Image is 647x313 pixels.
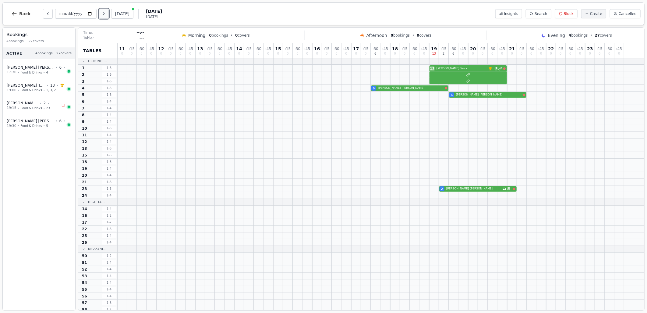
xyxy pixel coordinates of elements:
[373,47,378,51] span: : 30
[382,47,388,51] span: : 45
[56,65,58,70] span: •
[472,52,474,55] span: 0
[56,119,58,123] span: •
[18,124,19,128] span: •
[306,52,308,55] span: 0
[567,47,573,51] span: : 30
[343,47,349,51] span: : 45
[59,119,62,124] span: 6
[82,126,87,131] span: 10
[102,240,116,245] span: 1 - 4
[7,88,16,93] span: 19:00
[82,220,87,225] span: 17
[490,47,495,51] span: : 30
[150,52,152,55] span: 0
[7,101,38,106] span: [PERSON_NAME] [PERSON_NAME]
[608,52,610,55] span: 0
[29,39,44,44] span: 27 covers
[451,93,453,97] span: 6
[412,47,417,51] span: : 30
[82,160,87,164] span: 18
[102,254,116,258] span: 1 - 2
[21,88,42,92] span: Food & Drinks
[590,33,592,38] span: •
[82,72,84,77] span: 2
[188,32,206,38] span: Morning
[540,52,542,55] span: 0
[7,106,16,111] span: 19:15
[21,124,42,128] span: Food & Drinks
[228,52,230,55] span: 0
[295,47,300,51] span: : 30
[82,173,87,178] span: 20
[209,52,210,55] span: 0
[235,33,238,38] span: 0
[43,88,45,92] span: •
[46,106,50,110] span: 23
[46,124,48,128] span: 5
[456,93,521,97] span: [PERSON_NAME] [PERSON_NAME]
[577,47,583,51] span: : 45
[590,11,602,16] span: Create
[82,193,87,198] span: 24
[88,59,107,63] span: Ground ...
[560,52,561,55] span: 0
[102,267,116,272] span: 1 - 4
[421,47,427,51] span: : 45
[529,47,534,51] span: : 30
[431,47,437,51] span: 19
[619,11,637,16] span: Cancelled
[207,47,213,51] span: : 15
[579,52,581,55] span: 0
[355,52,357,55] span: 0
[82,294,87,299] span: 56
[82,280,87,285] span: 54
[146,8,162,14] span: [DATE]
[6,39,24,44] span: 4 bookings
[335,52,337,55] span: 0
[102,233,116,238] span: 1 - 4
[236,47,242,51] span: 14
[526,9,551,18] button: Search
[21,70,42,75] span: Food & Drinks
[102,166,116,171] span: 1 - 4
[102,274,116,278] span: 1 - 4
[265,47,271,51] span: : 45
[304,47,310,51] span: : 45
[417,33,419,38] span: 0
[6,51,22,56] span: Active
[413,52,415,55] span: 0
[82,233,87,238] span: 25
[187,47,193,51] span: : 45
[102,227,116,231] span: 1 - 6
[587,47,593,51] span: 23
[19,12,31,16] span: Back
[246,47,252,51] span: : 15
[82,260,87,265] span: 51
[7,124,16,129] span: 19:30
[119,47,125,51] span: 11
[129,47,135,51] span: : 15
[148,47,154,51] span: : 45
[102,72,116,77] span: 1 - 6
[102,133,116,137] span: 1 - 4
[21,106,42,110] span: Food & Drinks
[267,52,269,55] span: 0
[452,52,454,55] span: 6
[47,83,48,88] span: •
[82,186,87,191] span: 23
[63,119,65,123] span: •
[287,52,288,55] span: 0
[102,66,116,70] span: 1 - 6
[3,97,75,114] button: [PERSON_NAME] [PERSON_NAME]•2•19:15•Food & Drinks•23
[470,47,476,51] span: 20
[235,33,250,38] span: covers
[443,52,444,55] span: 2
[374,52,376,55] span: 6
[111,9,133,19] button: [DATE]
[102,287,116,292] span: 1 - 4
[314,47,320,51] span: 16
[345,52,347,55] span: 0
[99,9,109,19] button: Next day
[82,133,87,138] span: 11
